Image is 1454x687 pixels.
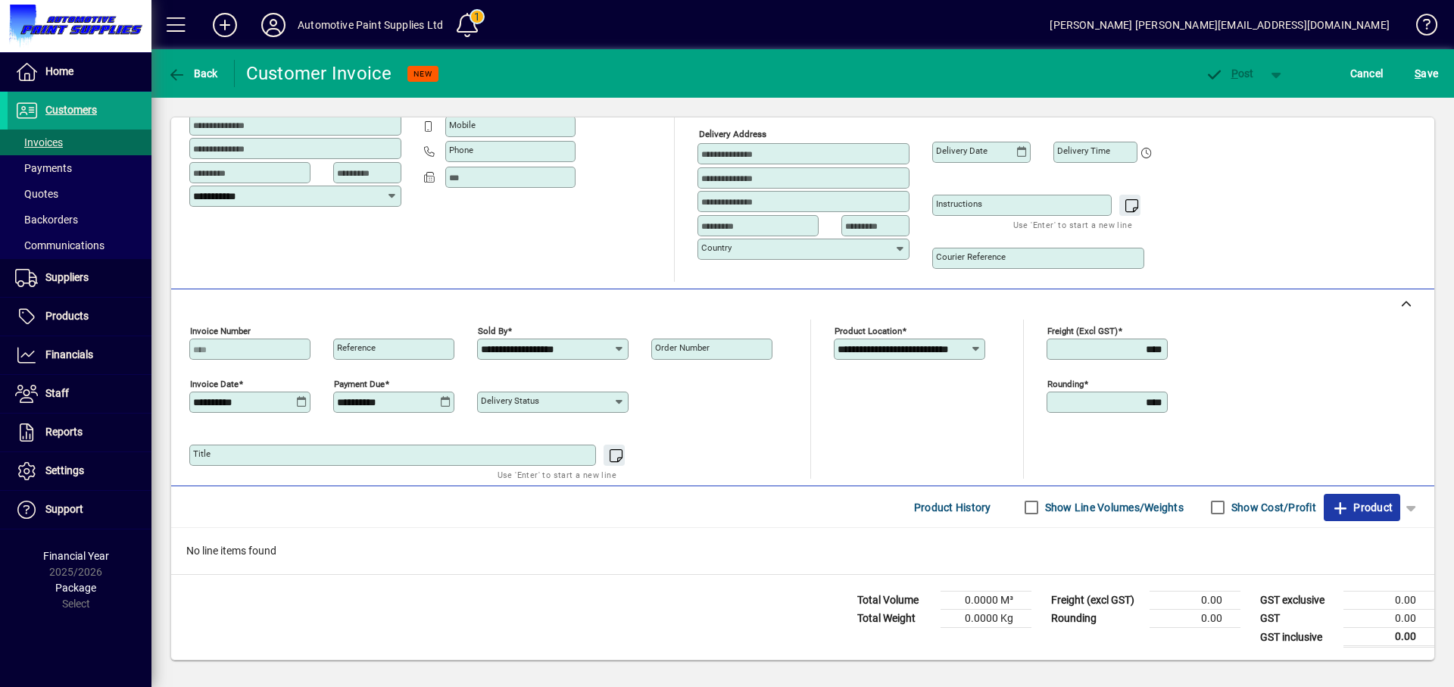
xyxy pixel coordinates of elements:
button: Save [1411,60,1442,87]
button: Back [164,60,222,87]
span: Home [45,65,73,77]
td: 0.00 [1150,610,1240,628]
span: Settings [45,464,84,476]
span: Payments [15,162,72,174]
div: Automotive Paint Supplies Ltd [298,13,443,37]
span: Backorders [15,214,78,226]
mat-label: Delivery status [481,395,539,406]
span: Cancel [1350,61,1384,86]
a: Home [8,53,151,91]
span: ave [1415,61,1438,86]
button: Post [1197,60,1262,87]
mat-label: Instructions [936,198,982,209]
mat-label: Reference [337,342,376,353]
a: Backorders [8,207,151,233]
mat-hint: Use 'Enter' to start a new line [498,466,616,483]
a: Support [8,491,151,529]
mat-label: Phone [449,145,473,155]
td: GST [1253,610,1343,628]
mat-label: Invoice date [190,379,239,389]
span: Back [167,67,218,80]
span: Financials [45,348,93,361]
mat-label: Product location [835,326,902,336]
a: Reports [8,414,151,451]
button: Product History [908,494,997,521]
span: P [1231,67,1238,80]
span: Suppliers [45,271,89,283]
a: Settings [8,452,151,490]
span: Staff [45,387,69,399]
td: GST exclusive [1253,592,1343,610]
mat-label: Sold by [478,326,507,336]
span: Customers [45,104,97,116]
td: 0.00 [1343,610,1434,628]
label: Show Line Volumes/Weights [1042,500,1184,515]
mat-label: Freight (excl GST) [1047,326,1118,336]
span: Package [55,582,96,594]
td: Total Volume [850,592,941,610]
a: Communications [8,233,151,258]
a: Invoices [8,130,151,155]
span: Communications [15,239,105,251]
button: Add [201,11,249,39]
div: [PERSON_NAME] [PERSON_NAME][EMAIL_ADDRESS][DOMAIN_NAME] [1050,13,1390,37]
a: Staff [8,375,151,413]
td: Total Weight [850,610,941,628]
span: Support [45,503,83,515]
a: Quotes [8,181,151,207]
mat-label: Delivery date [936,145,988,156]
mat-label: Delivery time [1057,145,1110,156]
mat-label: Invoice number [190,326,251,336]
mat-label: Order number [655,342,710,353]
span: Product History [914,495,991,520]
mat-label: Courier Reference [936,251,1006,262]
button: Profile [249,11,298,39]
a: Products [8,298,151,336]
a: Knowledge Base [1405,3,1435,52]
span: ost [1205,67,1254,80]
td: 0.00 [1150,592,1240,610]
td: 0.0000 M³ [941,592,1031,610]
span: Financial Year [43,550,109,562]
span: Invoices [15,136,63,148]
div: Customer Invoice [246,61,392,86]
button: Product [1324,494,1400,521]
span: S [1415,67,1421,80]
span: Quotes [15,188,58,200]
td: Rounding [1044,610,1150,628]
td: 0.0000 Kg [941,610,1031,628]
span: NEW [413,69,432,79]
td: GST inclusive [1253,628,1343,647]
a: Payments [8,155,151,181]
span: Product [1331,495,1393,520]
mat-label: Title [193,448,211,459]
a: Financials [8,336,151,374]
mat-label: Country [701,242,732,253]
label: Show Cost/Profit [1228,500,1316,515]
td: 0.00 [1343,628,1434,647]
mat-label: Rounding [1047,379,1084,389]
div: No line items found [171,528,1434,574]
td: Freight (excl GST) [1044,592,1150,610]
mat-label: Mobile [449,120,476,130]
mat-label: Payment due [334,379,385,389]
mat-hint: Use 'Enter' to start a new line [1013,216,1132,233]
button: Cancel [1346,60,1387,87]
app-page-header-button: Back [151,60,235,87]
a: Suppliers [8,259,151,297]
span: Products [45,310,89,322]
span: Reports [45,426,83,438]
td: 0.00 [1343,592,1434,610]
